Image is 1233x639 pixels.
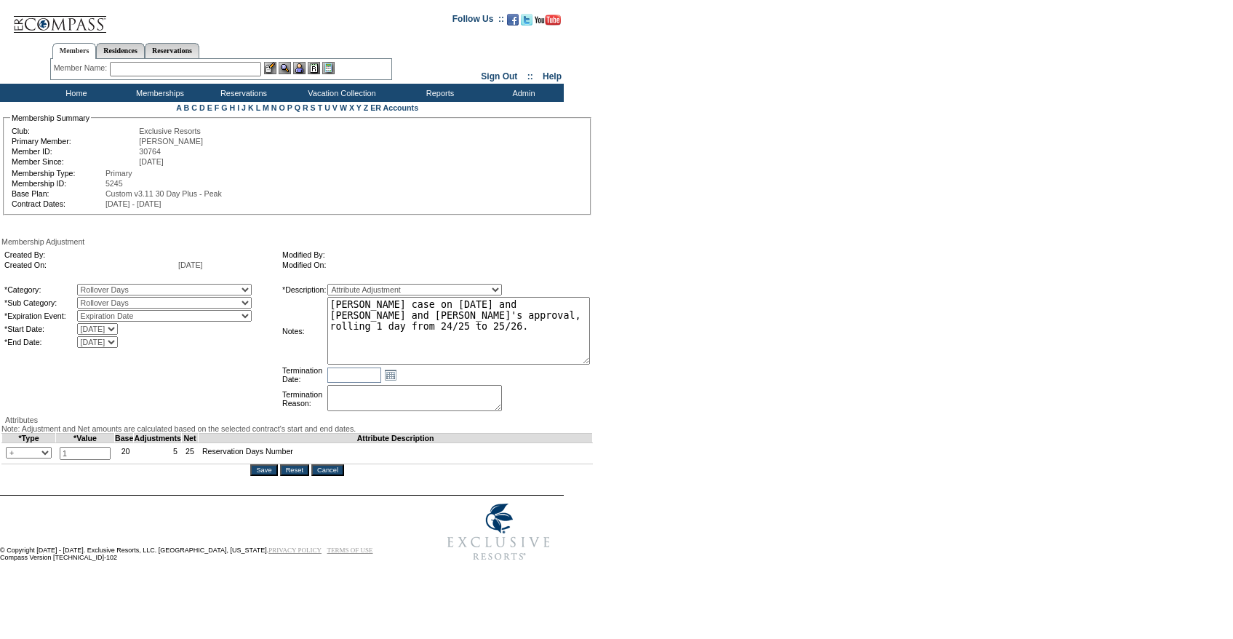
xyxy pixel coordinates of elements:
td: 5 [134,443,182,464]
td: 25 [182,443,199,464]
a: V [332,103,338,112]
a: N [271,103,277,112]
a: L [256,103,260,112]
td: Created By: [4,250,177,259]
td: Member Since: [12,157,137,166]
span: Exclusive Resorts [139,127,201,135]
td: Notes: [282,297,326,365]
a: Residences [96,43,145,58]
img: b_calculator.gif [322,62,335,74]
a: U [324,103,330,112]
td: 20 [115,443,134,464]
textarea: [PERSON_NAME] case on [DATE] and [PERSON_NAME] and [PERSON_NAME]'s approval, rolling 1 day from 2... [327,297,590,365]
a: B [184,103,190,112]
a: J [242,103,246,112]
td: Member ID: [12,147,137,156]
div: Attributes [1,416,593,424]
div: Membership Adjustment [1,237,593,246]
a: Open the calendar popup. [383,367,399,383]
td: *Type [2,434,56,443]
td: Termination Reason: [282,385,326,413]
td: Created On: [4,261,177,269]
a: I [237,103,239,112]
legend: Membership Summary [10,114,91,122]
td: Home [33,84,116,102]
td: Reservation Days Number [198,443,593,464]
a: F [215,103,220,112]
span: 5245 [105,179,123,188]
a: T [318,103,323,112]
td: Net [182,434,199,443]
a: A [176,103,181,112]
a: E [207,103,212,112]
a: Subscribe to our YouTube Channel [535,18,561,27]
a: D [199,103,205,112]
td: *Expiration Event: [4,310,76,322]
a: O [279,103,284,112]
td: Follow Us :: [452,12,504,30]
a: Z [364,103,369,112]
td: Membership ID: [12,179,104,188]
a: K [248,103,254,112]
a: Q [295,103,300,112]
span: [DATE] - [DATE] [105,199,161,208]
img: Subscribe to our YouTube Channel [535,15,561,25]
img: View [279,62,291,74]
a: P [287,103,292,112]
img: Follow us on Twitter [521,14,532,25]
td: *Start Date: [4,323,76,335]
a: TERMS OF USE [327,547,373,554]
a: S [311,103,316,112]
a: Become our fan on Facebook [507,18,519,27]
td: Attribute Description [198,434,593,443]
td: Club: [12,127,137,135]
div: Member Name: [54,62,110,74]
a: Y [356,103,362,112]
a: Reservations [145,43,199,58]
span: [DATE] [139,157,164,166]
td: Vacation Collection [284,84,396,102]
td: Base [115,434,134,443]
a: ER Accounts [370,103,418,112]
span: 30764 [139,147,161,156]
input: Reset [280,464,309,476]
td: Adjustments [134,434,182,443]
img: Exclusive Resorts [434,496,564,568]
td: Primary Member: [12,137,137,146]
td: Reservations [200,84,284,102]
a: Sign Out [481,71,517,82]
td: Memberships [116,84,200,102]
td: Reports [396,84,480,102]
span: :: [527,71,533,82]
img: b_edit.gif [264,62,276,74]
td: *Description: [282,284,326,295]
a: G [221,103,227,112]
img: Compass Home [12,4,107,33]
a: Members [52,43,97,59]
input: Cancel [311,464,344,476]
td: Modified On: [282,261,554,269]
span: Custom v3.11 30 Day Plus - Peak [105,189,222,198]
img: Impersonate [293,62,306,74]
span: [DATE] [178,261,203,269]
a: Follow us on Twitter [521,18,532,27]
span: Primary [105,169,132,178]
td: Modified By: [282,250,554,259]
a: Help [543,71,562,82]
a: PRIVACY POLICY [268,547,322,554]
a: M [263,103,269,112]
td: *Category: [4,284,76,295]
a: H [229,103,235,112]
a: W [340,103,347,112]
a: X [349,103,354,112]
td: Membership Type: [12,169,104,178]
td: Contract Dates: [12,199,104,208]
td: *Value [56,434,115,443]
td: *Sub Category: [4,297,76,309]
td: Base Plan: [12,189,104,198]
span: [PERSON_NAME] [139,137,203,146]
img: Reservations [308,62,320,74]
td: *End Date: [4,336,76,348]
a: R [303,103,308,112]
img: Become our fan on Facebook [507,14,519,25]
